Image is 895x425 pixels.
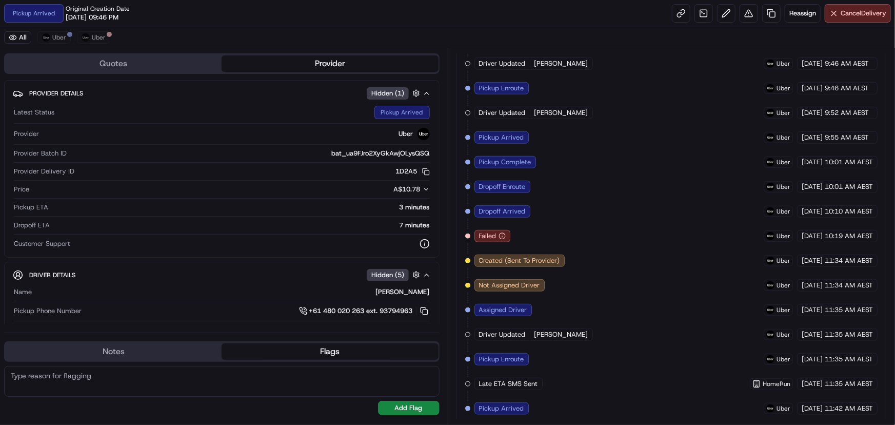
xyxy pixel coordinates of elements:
button: All [4,31,31,44]
span: [PERSON_NAME] [534,330,588,339]
span: [DATE] [802,207,823,216]
button: Flags [222,343,438,360]
span: [PERSON_NAME] [534,59,588,68]
span: 11:42 AM AEST [825,404,873,413]
span: Provider [14,129,39,139]
button: CancelDelivery [825,4,891,23]
span: Dropoff ETA [14,221,50,230]
span: Hidden ( 1 ) [371,89,404,98]
span: [DATE] [802,59,823,68]
p: Welcome 👋 [10,41,187,57]
span: Driver Details [29,271,75,279]
span: [DATE] [802,182,823,191]
span: 11:35 AM AEST [825,305,873,315]
span: [DATE] [802,158,823,167]
span: Uber [777,281,790,289]
span: Uber [777,404,790,413]
span: Uber [777,207,790,216]
span: Driver Updated [479,330,526,339]
span: [DATE] 09:46 PM [66,13,118,22]
img: uber-new-logo.jpeg [766,183,774,191]
div: 📗 [10,150,18,158]
img: uber-new-logo.jpeg [766,331,774,339]
img: uber-new-logo.jpeg [766,257,774,265]
button: Hidden (5) [367,268,423,281]
span: Dropoff Arrived [479,207,526,216]
div: 7 minutes [54,221,430,230]
span: [DATE] [802,330,823,339]
div: 3 minutes [52,203,430,212]
span: Uber [777,133,790,142]
span: Uber [777,60,790,68]
span: Failed [479,231,496,241]
img: Nash [10,10,31,31]
a: +61 480 020 263 ext. 93794963 [299,305,430,317]
span: Pickup Phone Number [14,306,82,316]
a: 💻API Documentation [83,145,169,163]
span: 9:46 AM AEST [825,59,869,68]
span: Customer Support [14,239,70,248]
span: Pickup Complete [479,158,531,167]
span: Uber [92,33,106,42]
img: uber-new-logo.jpeg [766,60,774,68]
span: [DATE] [802,256,823,265]
span: Original Creation Date [66,5,130,13]
span: Dropoff Enroute [479,182,526,191]
span: 10:19 AM AEST [825,231,873,241]
input: Clear [27,66,169,77]
span: Created (Sent To Provider) [479,256,560,265]
div: Start new chat [35,98,168,108]
button: Provider [222,55,438,72]
span: Price [14,185,29,194]
span: Pylon [102,174,124,182]
button: A$10.78 [340,185,430,194]
span: Uber [777,84,790,92]
span: Driver Updated [479,59,526,68]
span: HomeRun [763,380,790,388]
span: +61 480 020 263 ext. 93794963 [309,306,413,316]
img: uber-new-logo.jpeg [766,158,774,166]
span: 11:35 AM AEST [825,379,873,389]
span: Uber [777,109,790,117]
span: Knowledge Base [21,149,78,159]
span: [DATE] [802,281,823,290]
span: Uber [399,129,413,139]
span: Uber [777,257,790,265]
img: uber-new-logo.jpeg [766,281,774,289]
img: uber-new-logo.jpeg [766,404,774,413]
span: 11:34 AM AEST [825,256,873,265]
img: uber-new-logo.jpeg [766,306,774,314]
span: [DATE] [802,379,823,389]
span: [DATE] [802,231,823,241]
span: Pickup Arrived [479,133,524,142]
span: 11:35 AM AEST [825,330,873,339]
span: [PERSON_NAME] [534,108,588,118]
span: 11:35 AM AEST [825,355,873,364]
span: Cancel Delivery [841,9,886,18]
span: [DATE] [802,305,823,315]
span: Pickup Arrived [479,404,524,413]
img: uber-new-logo.jpeg [42,33,50,42]
button: Driver DetailsHidden (5) [13,266,431,283]
span: Late ETA SMS Sent [479,379,538,389]
img: uber-new-logo.jpeg [417,128,430,140]
button: Hidden (1) [367,87,423,100]
span: Pickup Enroute [479,355,524,364]
img: uber-new-logo.jpeg [766,84,774,92]
span: [DATE] [802,355,823,364]
button: Add Flag [378,401,440,415]
button: Start new chat [174,101,187,113]
button: Uber [77,31,110,44]
span: [DATE] [802,108,823,118]
div: 💻 [87,150,95,158]
span: Uber [52,33,66,42]
a: Powered byPylon [72,173,124,182]
img: 1736555255976-a54dd68f-1ca7-489b-9aae-adbdc363a1c4 [10,98,29,117]
button: 1D2A5 [396,167,430,176]
button: Provider DetailsHidden (1) [13,85,431,102]
img: uber-new-logo.jpeg [82,33,90,42]
button: Uber [37,31,71,44]
span: Name [14,287,32,297]
img: uber-new-logo.jpeg [766,109,774,117]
